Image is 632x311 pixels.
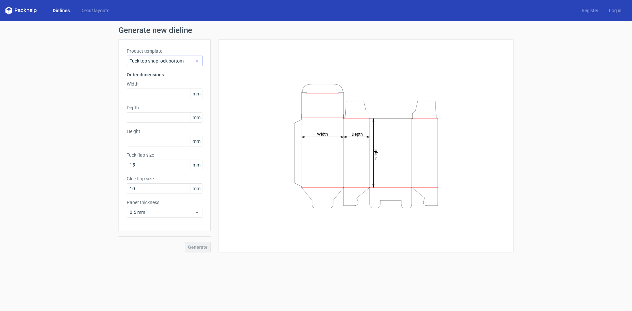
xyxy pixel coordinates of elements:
[127,48,202,54] label: Product template
[127,81,202,87] label: Width
[373,148,378,160] tspan: Height
[352,131,363,136] tspan: Depth
[127,199,202,206] label: Paper thickness
[130,209,195,216] span: 0.5 mm
[191,89,202,99] span: mm
[604,7,627,14] a: Log in
[127,104,202,111] label: Depth
[191,160,202,170] span: mm
[118,26,513,34] h1: Generate new dieline
[75,7,115,14] a: Diecut layouts
[576,7,604,14] a: Register
[127,71,202,78] h3: Outer dimensions
[191,113,202,122] span: mm
[191,136,202,146] span: mm
[317,131,328,136] tspan: Width
[130,58,195,64] span: Tuck top snap lock bottom
[127,128,202,135] label: Height
[47,7,75,14] a: Dielines
[191,184,202,194] span: mm
[127,152,202,158] label: Tuck flap size
[127,175,202,182] label: Glue flap size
